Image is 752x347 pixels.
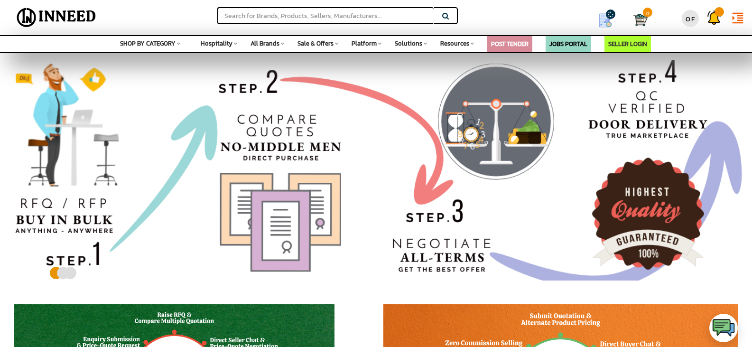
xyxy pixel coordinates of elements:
i: format_indent_increase [731,11,745,25]
span: Solutions [395,39,422,48]
img: logo.png [712,316,735,340]
img: Support Tickets [707,10,721,25]
a: Support Tickets [702,2,726,28]
span: Sale & Offers [297,39,334,48]
a: format_indent_increase [726,2,750,31]
a: OF [678,2,702,30]
a: JOBS PORTAL [549,39,587,48]
input: Search for Brands, Products, Sellers, Manufacturers... [217,7,434,24]
img: Inneed.Market [13,6,100,29]
div: OF [682,10,699,27]
button: 2 [56,269,63,273]
a: SELLER LOGIN [608,39,647,48]
span: 0 [643,8,652,17]
span: Resources [440,39,469,48]
button: 3 [63,269,70,273]
span: Hospitality [201,39,232,48]
a: my Quotes [585,9,633,31]
a: Cart 0 [633,9,641,30]
span: Platform [352,39,377,48]
a: POST TENDER [491,39,529,48]
img: Show My Quotes [598,13,613,28]
span: All Brands [251,39,279,48]
img: Cart [633,13,648,27]
span: SHOP BY CATEGORY [120,39,176,48]
button: 1 [49,269,56,273]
